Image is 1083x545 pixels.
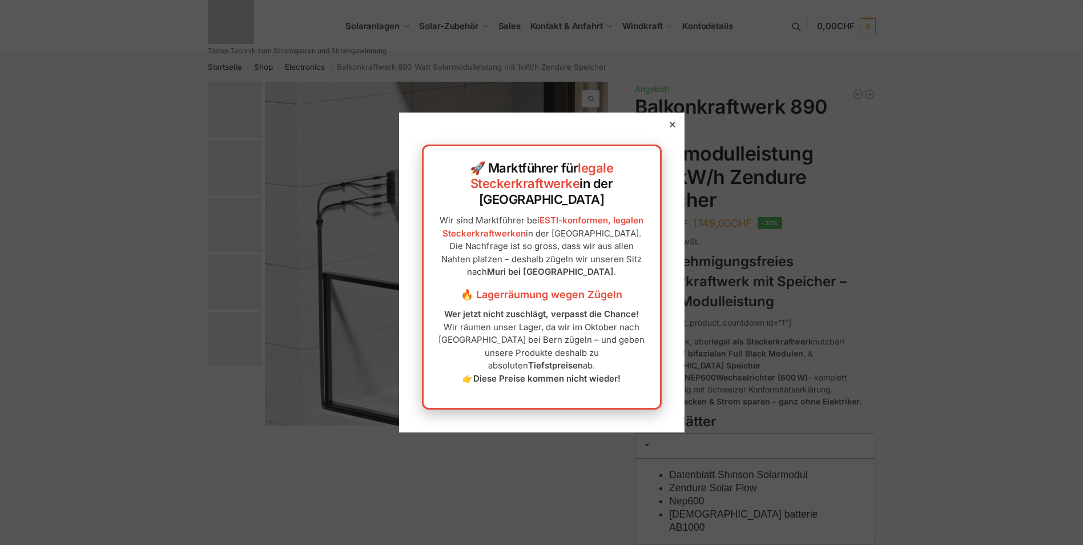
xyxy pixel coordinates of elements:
[470,161,614,191] a: legale Steckerkraftwerke
[444,308,639,319] strong: Wer jetzt nicht zuschlägt, verpasst die Chance!
[442,215,644,239] a: ESTI-konformen, legalen Steckerkraftwerken
[487,266,614,277] strong: Muri bei [GEOGRAPHIC_DATA]
[435,308,649,385] p: Wir räumen unser Lager, da wir im Oktober nach [GEOGRAPHIC_DATA] bei Bern zügeln – und geben unse...
[435,161,649,208] h2: 🚀 Marktführer für in der [GEOGRAPHIC_DATA]
[473,373,621,384] strong: Diese Preise kommen nicht wieder!
[435,287,649,302] h3: 🔥 Lagerräumung wegen Zügeln
[528,360,583,371] strong: Tiefstpreisen
[435,214,649,279] p: Wir sind Marktführer bei in der [GEOGRAPHIC_DATA]. Die Nachfrage ist so gross, dass wir aus allen...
